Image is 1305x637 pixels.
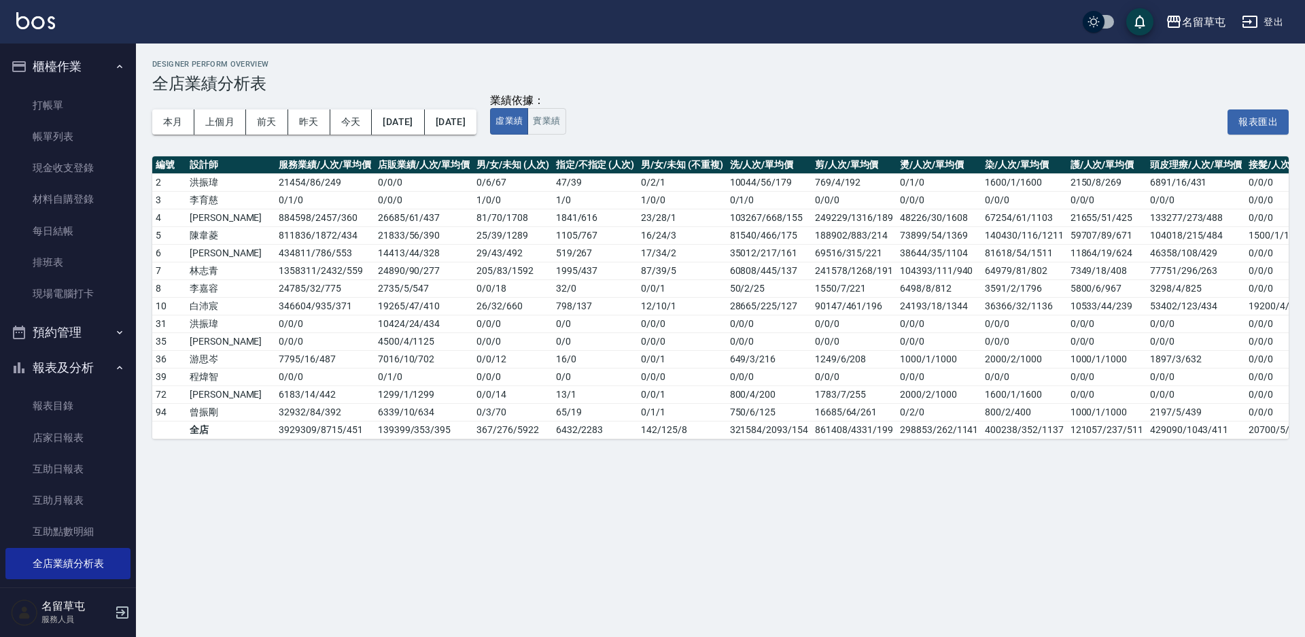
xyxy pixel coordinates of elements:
[638,209,726,226] td: 23 / 28 / 1
[1147,403,1245,421] td: 2197/5/439
[981,368,1066,385] td: 0/0/0
[1147,332,1245,350] td: 0/0/0
[897,385,981,403] td: 2000/2/1000
[727,156,812,174] th: 洗/人次/單均價
[186,403,275,421] td: 曾振剛
[812,332,897,350] td: 0/0/0
[152,74,1289,93] h3: 全店業績分析表
[152,297,186,315] td: 10
[375,279,473,297] td: 2735 / 5 / 547
[638,191,726,209] td: 1 / 0 / 0
[5,422,130,453] a: 店家日報表
[1067,191,1147,209] td: 0/0/0
[194,109,246,135] button: 上個月
[473,368,552,385] td: 0 / 0 / 0
[375,173,473,191] td: 0 / 0 / 0
[812,385,897,403] td: 1783/7/255
[638,156,726,174] th: 男/女/未知 (不重複)
[812,209,897,226] td: 249229/1316/189
[1067,315,1147,332] td: 0/0/0
[375,262,473,279] td: 24890 / 90 / 277
[981,403,1066,421] td: 800/2/400
[553,226,638,244] td: 1105 / 767
[638,173,726,191] td: 0 / 2 / 1
[152,350,186,368] td: 36
[375,191,473,209] td: 0 / 0 / 0
[1067,262,1147,279] td: 7349/18/408
[553,421,638,438] td: 6432 / 2283
[638,350,726,368] td: 0 / 0 / 1
[186,209,275,226] td: [PERSON_NAME]
[473,191,552,209] td: 1 / 0 / 0
[897,226,981,244] td: 73899/54/1369
[375,315,473,332] td: 10424 / 24 / 434
[152,279,186,297] td: 8
[727,350,812,368] td: 649/3/216
[981,297,1066,315] td: 36366/32/1136
[275,244,374,262] td: 434811 / 786 / 553
[375,226,473,244] td: 21833 / 56 / 390
[727,297,812,315] td: 28665/225/127
[897,332,981,350] td: 0/0/0
[275,173,374,191] td: 21454 / 86 / 249
[5,485,130,516] a: 互助月報表
[638,421,726,438] td: 142 / 125 / 8
[981,173,1066,191] td: 1600/1/1600
[897,315,981,332] td: 0/0/0
[553,156,638,174] th: 指定/不指定 (人次)
[186,421,275,438] td: 全店
[981,350,1066,368] td: 2000/2/1000
[186,191,275,209] td: 李育慈
[5,49,130,84] button: 櫃檯作業
[1067,244,1147,262] td: 11864/19/624
[727,262,812,279] td: 60808/445/137
[152,385,186,403] td: 72
[275,209,374,226] td: 884598 / 2457 / 360
[5,121,130,152] a: 帳單列表
[152,191,186,209] td: 3
[638,368,726,385] td: 0 / 0 / 0
[1147,368,1245,385] td: 0/0/0
[812,156,897,174] th: 剪/人次/單均價
[981,421,1066,438] td: 400238/352/1137
[981,332,1066,350] td: 0/0/0
[152,109,194,135] button: 本月
[1067,403,1147,421] td: 1000/1/1000
[473,262,552,279] td: 205 / 83 / 1592
[812,226,897,244] td: 188902/883/214
[727,421,812,438] td: 321584/2093/154
[981,226,1066,244] td: 140430/116/1211
[727,279,812,297] td: 50/2/25
[553,297,638,315] td: 798 / 137
[152,173,186,191] td: 2
[1067,173,1147,191] td: 2150/8/269
[41,613,111,625] p: 服務人員
[186,156,275,174] th: 設計師
[275,315,374,332] td: 0 / 0 / 0
[186,262,275,279] td: 林志青
[638,262,726,279] td: 87 / 39 / 5
[275,191,374,209] td: 0 / 1 / 0
[553,173,638,191] td: 47 / 39
[1147,279,1245,297] td: 3298/4/825
[1228,109,1289,135] button: 報表匯出
[375,297,473,315] td: 19265 / 47 / 410
[5,216,130,247] a: 每日結帳
[1067,226,1147,244] td: 59707/89/671
[1067,368,1147,385] td: 0/0/0
[5,516,130,547] a: 互助點數明細
[1126,8,1153,35] button: save
[1147,226,1245,244] td: 104018/215/484
[473,385,552,403] td: 0 / 0 / 14
[186,173,275,191] td: 洪振瑋
[473,156,552,174] th: 男/女/未知 (人次)
[152,209,186,226] td: 4
[5,184,130,215] a: 材料自購登錄
[812,297,897,315] td: 90147/461/196
[1182,14,1225,31] div: 名留草屯
[5,278,130,309] a: 現場電腦打卡
[275,297,374,315] td: 346604 / 935 / 371
[981,244,1066,262] td: 81618/54/1511
[553,279,638,297] td: 32 / 0
[1160,8,1231,36] button: 名留草屯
